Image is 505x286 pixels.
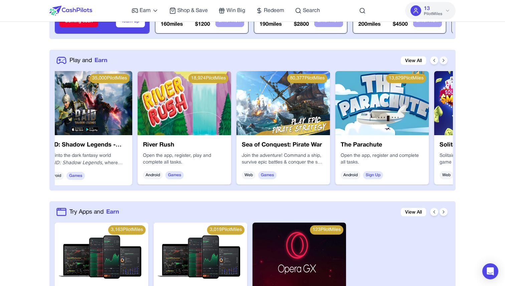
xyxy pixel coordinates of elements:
div: 80,377 PilotMiles [287,74,327,83]
div: 18,924 PilotMiles [188,74,228,83]
button: 13PilotMiles [405,2,456,19]
span: Try Apps and [69,208,104,216]
div: 35,000 PilotMiles [90,74,130,83]
span: Earn [106,208,119,216]
span: 13 [424,5,430,13]
p: $ 4500 [393,20,408,28]
span: Sign Up [363,171,383,179]
span: Shop & Save [177,7,208,15]
span: Search [303,7,320,15]
h3: Sea of Conquest: Pirate War [242,140,325,150]
p: Open the app, register and complete all tasks. [341,153,424,166]
p: Join the adventure! Command a ship, survive epic battles & conquer the sea in this RPG strategy g... [242,153,325,166]
span: PilotMiles [424,11,442,17]
span: Web [440,171,453,179]
span: Android [143,171,163,179]
h3: RAID: Shadow Legends - Android [44,140,127,150]
p: 200 miles [358,20,381,28]
span: Games [258,171,277,179]
a: Search [295,7,320,15]
span: Web [242,171,256,179]
img: CashPilots Logo [49,6,92,16]
h3: River Rush [143,140,226,150]
span: Win Big [226,7,245,15]
p: $ 2800 [294,20,309,28]
div: Open Intercom Messenger [482,263,498,279]
span: Android [341,171,360,179]
span: Games [66,172,85,180]
p: Dive into the dark fantasy world of , where every decision shapes your legendary journey. [44,153,127,167]
span: Earn [140,7,151,15]
p: 190 miles [260,20,282,28]
a: Try Apps andEarn [69,208,119,216]
img: RAID: Shadow Legends - Android [39,71,132,135]
a: Win Big [218,7,245,15]
span: Games [165,171,184,179]
div: 3,163 PilotMiles [108,225,146,235]
div: Open the app, register, play and complete all tasks. [143,153,226,166]
span: Redeem [264,7,284,15]
img: River Rush [138,71,231,135]
span: Earn [95,56,107,65]
a: View All [401,208,426,216]
a: Redeem [256,7,284,15]
img: The Parachute [335,71,429,135]
em: RAID: Shadow Legends [48,160,102,165]
span: Play and [69,56,92,65]
a: Play andEarn [69,56,107,65]
img: Sea of Conquest: Pirate War [236,71,330,135]
div: 123 PilotMiles [310,225,343,235]
h3: The Parachute [341,140,424,150]
p: $ 1200 [195,20,210,28]
a: Earn [132,7,159,15]
a: Shop & Save [169,7,208,15]
div: 3,019 PilotMiles [207,225,244,235]
a: View All [401,56,426,65]
p: 160 miles [161,20,183,28]
div: 13,629 PilotMiles [386,74,426,83]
